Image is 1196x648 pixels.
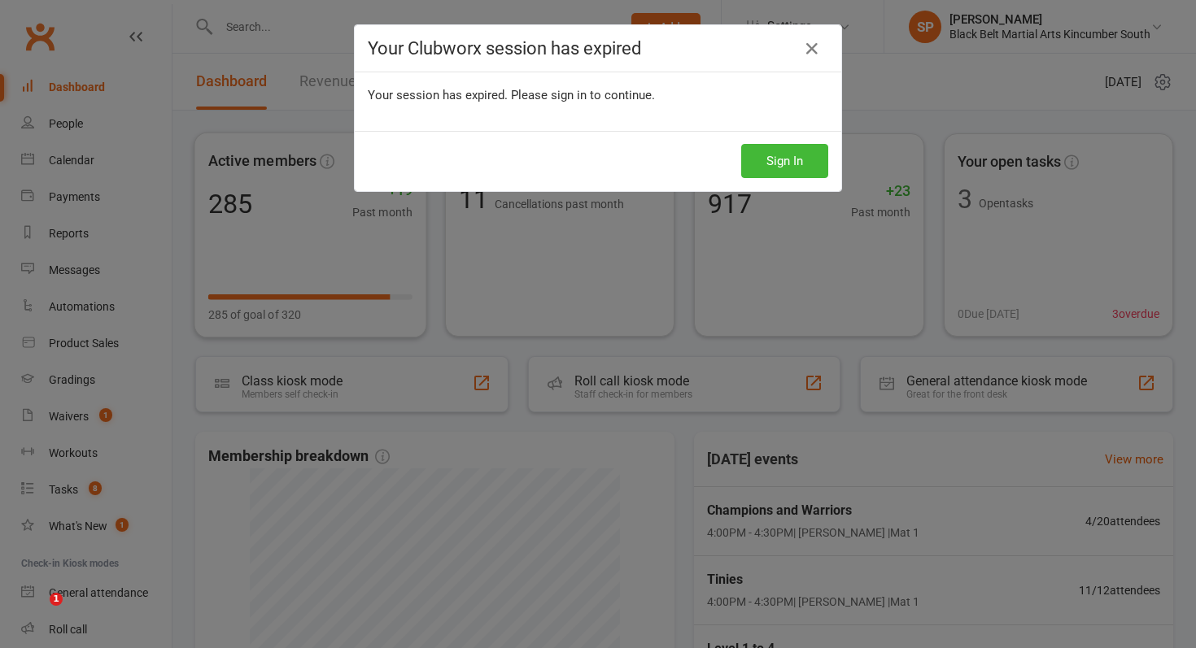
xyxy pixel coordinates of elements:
a: Close [799,36,825,62]
button: Sign In [741,144,828,178]
iframe: Intercom live chat [16,593,55,632]
span: Your session has expired. Please sign in to continue. [368,88,655,102]
span: 1 [50,593,63,606]
h4: Your Clubworx session has expired [368,38,828,59]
